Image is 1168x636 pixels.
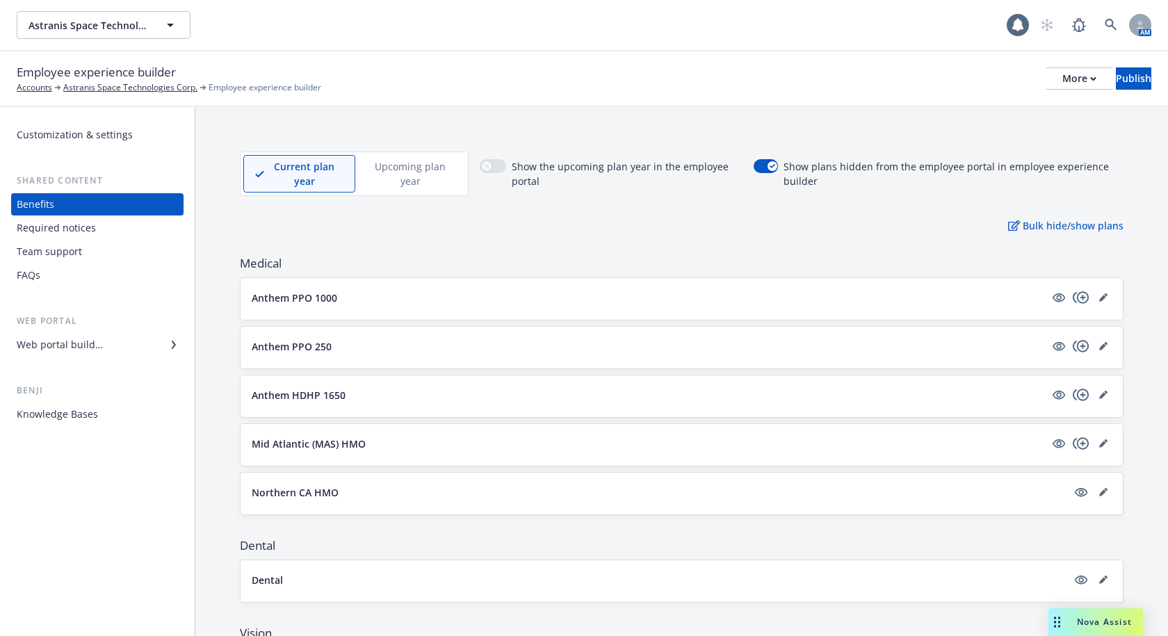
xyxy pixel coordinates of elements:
[1095,289,1112,306] a: editPencil
[367,159,454,188] p: Upcoming plan year
[1095,571,1112,588] a: editPencil
[17,217,96,239] div: Required notices
[17,240,82,263] div: Team support
[240,537,1124,554] span: Dental
[266,159,343,188] p: Current plan year
[1116,68,1151,89] div: Publish
[1073,338,1089,354] a: copyPlus
[252,339,332,354] p: Anthem PPO 250
[29,18,149,33] span: Astranis Space Technologies Corp.
[17,11,190,39] button: Astranis Space Technologies Corp.
[17,193,54,215] div: Benefits
[17,81,52,94] a: Accounts
[252,291,337,305] p: Anthem PPO 1000
[17,124,133,146] div: Customization & settings
[1095,484,1112,500] a: editPencil
[1116,67,1151,90] button: Publish
[17,334,103,356] div: Web portal builder
[209,81,321,94] span: Employee experience builder
[784,159,1124,188] span: Show plans hidden from the employee portal in employee experience builder
[252,291,1045,305] button: Anthem PPO 1000
[512,159,742,188] span: Show the upcoming plan year in the employee portal
[1073,386,1089,403] a: copyPlus
[1095,386,1112,403] a: editPencil
[1051,338,1067,354] a: visible
[1065,11,1093,39] a: Report a Bug
[252,485,339,500] p: Northern CA HMO
[252,437,1045,451] button: Mid Atlantic (MAS) HMO
[11,334,184,356] a: Web portal builder
[17,63,176,81] span: Employee experience builder
[1051,386,1067,403] a: visible
[1097,11,1125,39] a: Search
[240,255,1124,272] span: Medical
[1008,218,1124,233] p: Bulk hide/show plans
[63,81,197,94] a: Astranis Space Technologies Corp.
[1048,608,1143,636] button: Nova Assist
[11,240,184,263] a: Team support
[17,264,40,286] div: FAQs
[11,174,184,188] div: Shared content
[252,573,283,587] p: Dental
[252,437,366,451] p: Mid Atlantic (MAS) HMO
[1033,11,1061,39] a: Start snowing
[17,403,98,425] div: Knowledge Bases
[1051,289,1067,306] a: visible
[11,193,184,215] a: Benefits
[1095,435,1112,452] a: editPencil
[1062,68,1096,89] div: More
[11,384,184,398] div: Benji
[1046,67,1113,90] button: More
[11,124,184,146] a: Customization & settings
[11,264,184,286] a: FAQs
[252,573,1067,587] button: Dental
[252,388,1045,402] button: Anthem HDHP 1650
[252,388,346,402] p: Anthem HDHP 1650
[11,217,184,239] a: Required notices
[1051,435,1067,452] a: visible
[252,485,1067,500] button: Northern CA HMO
[1073,289,1089,306] a: copyPlus
[1073,435,1089,452] a: copyPlus
[1048,608,1066,636] div: Drag to move
[1077,616,1132,628] span: Nova Assist
[1095,338,1112,354] a: editPencil
[252,339,1045,354] button: Anthem PPO 250
[1073,484,1089,500] a: visible
[1073,571,1089,588] a: visible
[11,403,184,425] a: Knowledge Bases
[11,314,184,328] div: Web portal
